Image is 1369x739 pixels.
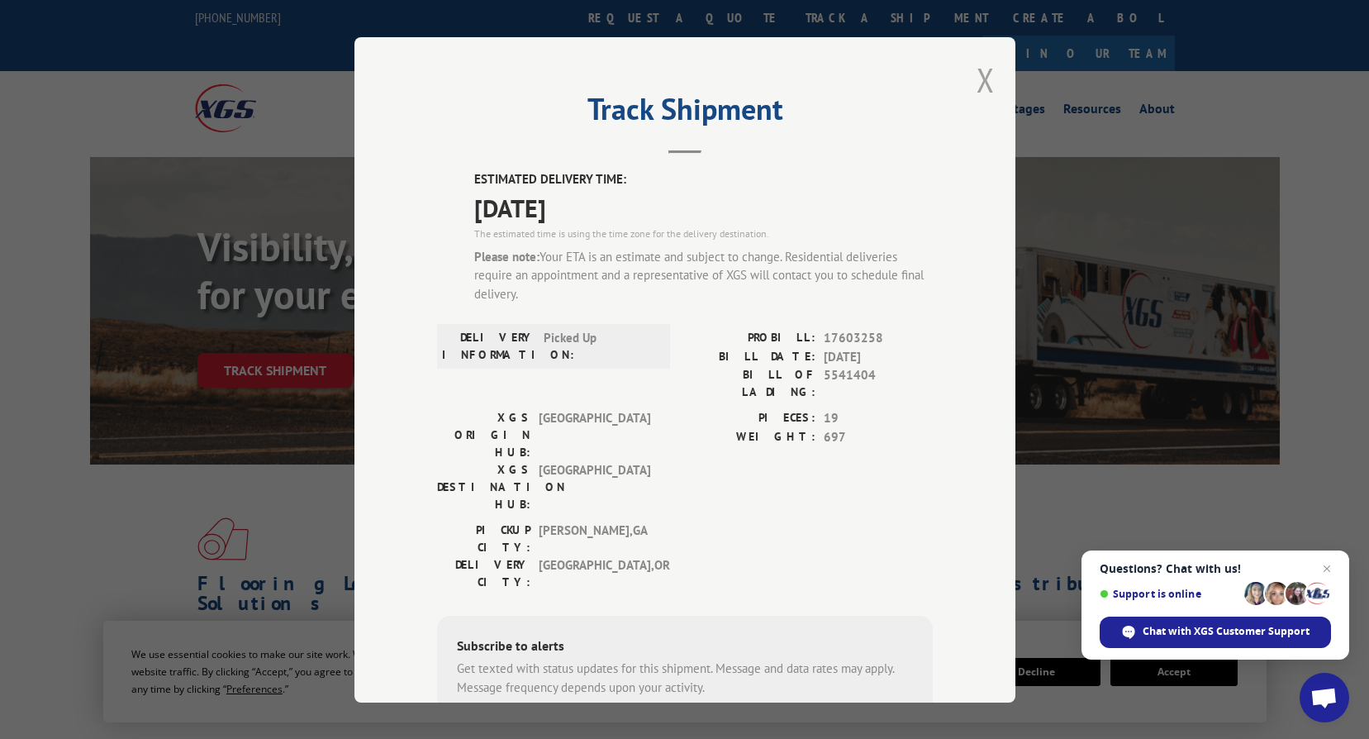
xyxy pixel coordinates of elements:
label: PICKUP CITY: [437,522,530,556]
span: [GEOGRAPHIC_DATA] [539,461,650,513]
label: XGS ORIGIN HUB: [437,409,530,461]
strong: Please note: [474,248,540,264]
label: DELIVERY CITY: [437,556,530,591]
div: Subscribe to alerts [457,636,913,660]
label: XGS DESTINATION HUB: [437,461,530,513]
div: Your ETA is an estimate and subject to change. Residential deliveries require an appointment and ... [474,247,933,303]
label: BILL DATE: [685,347,815,366]
label: WEIGHT: [685,427,815,446]
span: [GEOGRAPHIC_DATA] , OR [539,556,650,591]
label: PIECES: [685,409,815,428]
span: [DATE] [824,347,933,366]
button: Close modal [977,58,995,102]
label: DELIVERY INFORMATION: [442,329,535,364]
div: Open chat [1300,673,1349,722]
label: ESTIMATED DELIVERY TIME: [474,170,933,189]
span: 17603258 [824,329,933,348]
span: Questions? Chat with us! [1100,562,1331,575]
label: BILL OF LADING: [685,366,815,401]
span: 19 [824,409,933,428]
span: Close chat [1317,559,1337,579]
span: Picked Up [544,329,655,364]
div: The estimated time is using the time zone for the delivery destination. [474,226,933,241]
span: 5541404 [824,366,933,401]
span: Support is online [1100,588,1238,600]
span: Chat with XGS Customer Support [1143,624,1310,639]
span: [GEOGRAPHIC_DATA] [539,409,650,461]
div: Get texted with status updates for this shipment. Message and data rates may apply. Message frequ... [457,660,913,697]
span: [PERSON_NAME] , GA [539,522,650,556]
span: 697 [824,427,933,446]
label: PROBILL: [685,329,815,348]
span: [DATE] [474,188,933,226]
h2: Track Shipment [437,98,933,129]
div: Chat with XGS Customer Support [1100,617,1331,648]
